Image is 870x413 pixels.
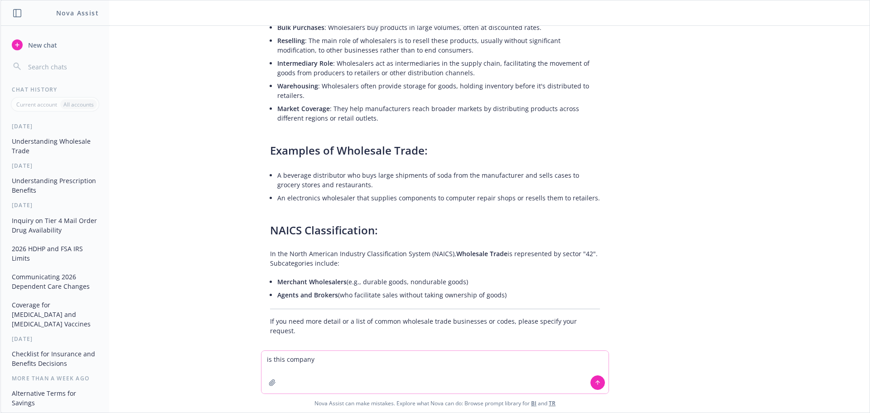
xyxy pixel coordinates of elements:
h1: Nova Assist [56,8,99,18]
button: Coverage for [MEDICAL_DATA] and [MEDICAL_DATA] Vaccines [8,297,102,331]
p: If you need more detail or a list of common wholesale trade businesses or codes, please specify y... [270,316,600,335]
span: Bulk Purchases [277,23,324,32]
li: : They help manufacturers reach broader markets by distributing products across different regions... [277,102,600,125]
li: : The main role of wholesalers is to resell these products, usually without significant modificat... [277,34,600,57]
div: [DATE] [1,201,109,209]
li: An electronics wholesaler that supplies components to computer repair shops or resells them to re... [277,191,600,204]
span: Nova Assist can make mistakes. Explore what Nova can do: Browse prompt library for and [4,394,866,413]
div: [DATE] [1,335,109,343]
button: 2026 HDHP and FSA IRS Limits [8,241,102,266]
textarea: is this company [261,351,609,394]
span: Market Coverage [277,104,330,113]
li: (e.g., durable goods, nondurable goods) [277,275,600,288]
li: : Wholesalers act as intermediaries in the supply chain, facilitating the movement of goods from ... [277,57,600,79]
span: New chat [26,40,57,50]
button: Inquiry on Tier 4 Mail Order Drug Availability [8,213,102,238]
div: [DATE] [1,162,109,170]
li: A beverage distributor who buys large shipments of soda from the manufacturer and sells cases to ... [277,169,600,191]
li: : Wholesalers often provide storage for goods, holding inventory before it's distributed to retai... [277,79,600,102]
p: In the North American Industry Classification System (NAICS), is represented by sector "42". Subc... [270,249,600,268]
a: BI [531,399,536,407]
li: (who facilitate sales without taking ownership of goods) [277,288,600,301]
li: : Wholesalers buy products in large volumes, often at discounted rates. [277,21,600,34]
button: New chat [8,37,102,53]
div: Chat History [1,86,109,93]
div: More than a week ago [1,374,109,382]
div: [DATE] [1,122,109,130]
button: Checklist for Insurance and Benefits Decisions [8,346,102,371]
a: TR [549,399,556,407]
input: Search chats [26,60,98,73]
button: Understanding Wholesale Trade [8,134,102,158]
span: Agents and Brokers [277,291,338,299]
span: Intermediary Role [277,59,333,68]
button: Understanding Prescription Benefits [8,173,102,198]
span: Wholesale Trade [456,249,507,258]
span: Warehousing [277,82,318,90]
p: Current account [16,101,57,108]
span: Merchant Wholesalers [277,277,347,286]
button: Alternative Terms for Savings [8,386,102,410]
h3: Examples of Wholesale Trade: [270,143,600,158]
button: Communicating 2026 Dependent Care Changes [8,269,102,294]
span: Reselling [277,36,305,45]
h3: NAICS Classification: [270,223,600,238]
p: All accounts [63,101,94,108]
